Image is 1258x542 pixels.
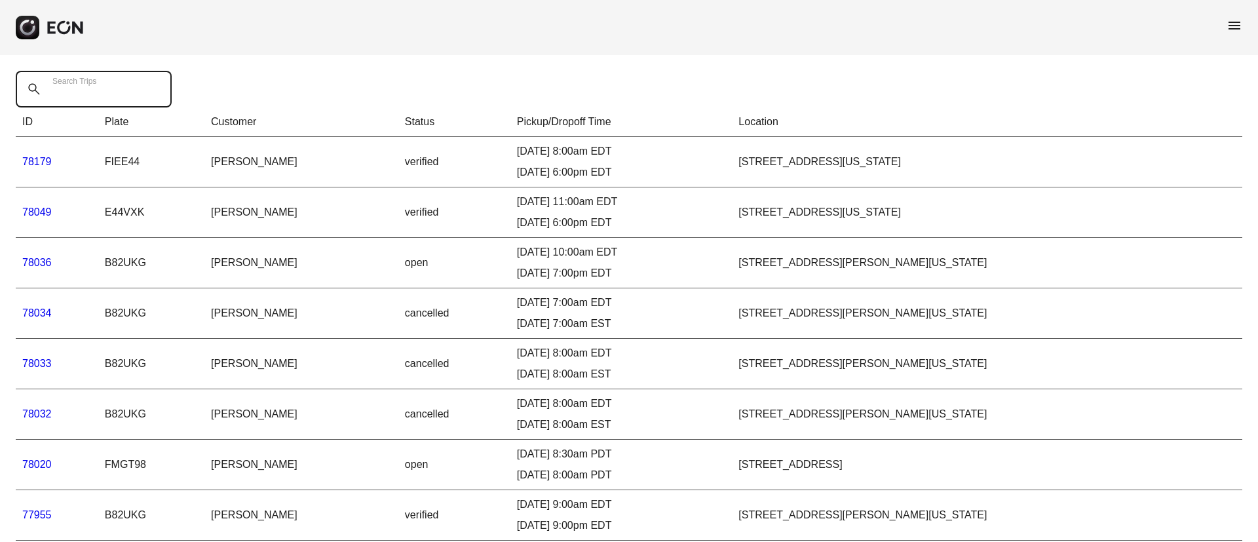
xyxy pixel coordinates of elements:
td: [PERSON_NAME] [204,187,398,238]
td: B82UKG [98,238,204,288]
div: [DATE] 9:00pm EDT [517,518,726,533]
div: [DATE] 9:00am EDT [517,497,726,513]
td: B82UKG [98,389,204,440]
a: 78020 [22,459,52,470]
td: [STREET_ADDRESS][PERSON_NAME][US_STATE] [732,238,1242,288]
td: cancelled [398,288,510,339]
th: Status [398,107,510,137]
span: menu [1227,18,1242,33]
a: 78179 [22,156,52,167]
td: FIEE44 [98,137,204,187]
th: Customer [204,107,398,137]
div: [DATE] 6:00pm EDT [517,215,726,231]
td: open [398,440,510,490]
td: [PERSON_NAME] [204,137,398,187]
th: Location [732,107,1242,137]
td: [STREET_ADDRESS] [732,440,1242,490]
td: [STREET_ADDRESS][PERSON_NAME][US_STATE] [732,288,1242,339]
td: cancelled [398,389,510,440]
div: [DATE] 7:00am EST [517,316,726,332]
td: [STREET_ADDRESS][PERSON_NAME][US_STATE] [732,490,1242,541]
div: [DATE] 6:00pm EDT [517,165,726,180]
div: [DATE] 7:00am EDT [517,295,726,311]
td: B82UKG [98,490,204,541]
td: E44VXK [98,187,204,238]
td: [PERSON_NAME] [204,389,398,440]
a: 78033 [22,358,52,369]
div: [DATE] 8:00am EDT [517,345,726,361]
td: verified [398,137,510,187]
td: B82UKG [98,288,204,339]
td: cancelled [398,339,510,389]
div: [DATE] 8:00am EST [517,366,726,382]
td: [PERSON_NAME] [204,288,398,339]
td: verified [398,187,510,238]
td: [STREET_ADDRESS][US_STATE] [732,137,1242,187]
div: [DATE] 8:00am EST [517,417,726,433]
td: open [398,238,510,288]
div: [DATE] 8:00am EDT [517,396,726,412]
div: [DATE] 8:00am EDT [517,144,726,159]
a: 77955 [22,509,52,520]
td: verified [398,490,510,541]
td: B82UKG [98,339,204,389]
label: Search Trips [52,76,96,87]
td: [PERSON_NAME] [204,238,398,288]
div: [DATE] 11:00am EDT [517,194,726,210]
td: [STREET_ADDRESS][PERSON_NAME][US_STATE] [732,389,1242,440]
a: 78049 [22,206,52,218]
th: Plate [98,107,204,137]
a: 78034 [22,307,52,319]
td: [PERSON_NAME] [204,440,398,490]
td: [STREET_ADDRESS][US_STATE] [732,187,1242,238]
th: ID [16,107,98,137]
div: [DATE] 8:00am PDT [517,467,726,483]
td: [PERSON_NAME] [204,339,398,389]
a: 78036 [22,257,52,268]
td: [PERSON_NAME] [204,490,398,541]
td: FMGT98 [98,440,204,490]
th: Pickup/Dropoff Time [510,107,733,137]
a: 78032 [22,408,52,419]
div: [DATE] 8:30am PDT [517,446,726,462]
div: [DATE] 7:00pm EDT [517,265,726,281]
div: [DATE] 10:00am EDT [517,244,726,260]
td: [STREET_ADDRESS][PERSON_NAME][US_STATE] [732,339,1242,389]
